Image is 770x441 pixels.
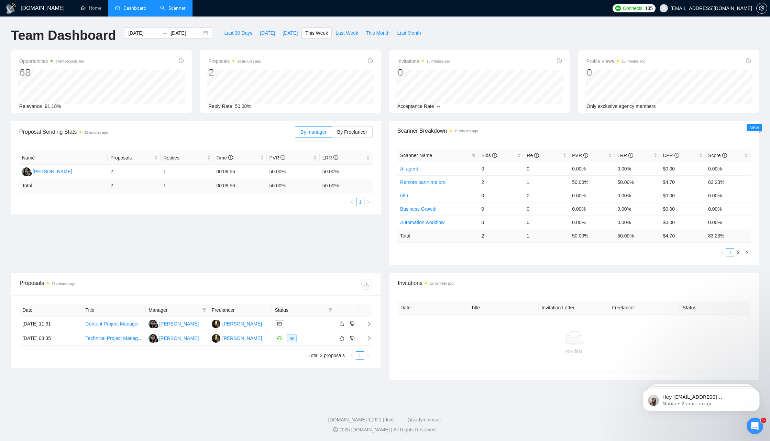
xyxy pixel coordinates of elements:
p: Message from Mariia, sent 2 нед. назад [30,26,119,33]
time: 15 minutes ago [430,282,453,285]
a: KK[PERSON_NAME] [22,168,72,174]
img: gigradar-bm.png [154,338,158,343]
td: $0.00 [660,189,705,202]
th: Date [20,304,83,317]
td: 2 [108,165,161,179]
span: Proposal Sending Stats [19,128,295,136]
a: n8n [400,193,408,198]
span: 50.00% [235,103,251,109]
img: logo [5,3,16,14]
h1: Team Dashboard [11,27,116,44]
span: right [361,321,372,326]
a: KK[PERSON_NAME] [148,321,199,326]
button: setting [756,3,767,14]
input: Start date [128,29,159,37]
span: user [661,6,666,11]
li: 1 [356,198,364,206]
button: dislike [348,320,356,328]
button: [DATE] [256,27,279,38]
span: Hey [EMAIL_ADDRESS][DOMAIN_NAME], Looks like your Upwork agency DM Wings ran out of connects. We ... [30,20,119,108]
div: 2025 [DOMAIN_NAME] | All Rights Reserved. [5,426,764,433]
td: 50.00% [267,165,320,179]
button: dislike [348,334,356,342]
th: Name [19,151,108,165]
td: Content Project Manager [83,317,146,331]
td: 50.00 % [320,179,373,192]
th: Proposals [108,151,161,165]
span: copyright [333,427,338,432]
td: 0.00% [569,202,615,216]
span: 91.18% [45,103,61,109]
div: [PERSON_NAME] [159,320,199,328]
td: 1 [161,165,213,179]
button: [DATE] [279,27,301,38]
th: Replies [161,151,213,165]
iframe: Intercom live chat [747,418,763,434]
span: By manager [300,129,326,135]
span: Last 30 Days [224,29,252,37]
span: message [277,336,282,340]
span: Last Week [335,29,358,37]
time: 13 minutes ago [84,131,108,134]
td: 0 [478,189,524,202]
span: [DATE] [283,29,298,37]
td: 0 [478,202,524,216]
td: 0.00% [569,189,615,202]
span: info-circle [674,153,679,158]
td: 0.00% [569,216,615,229]
a: DM[PERSON_NAME] [212,335,262,341]
span: right [366,353,370,357]
td: 00:09:56 [213,165,266,179]
td: 0 [524,162,569,175]
td: 00:09:56 [213,179,266,192]
li: Total 2 proposals [308,351,345,360]
span: PVR [269,155,286,161]
button: This Week [301,27,332,38]
td: 0.00% [705,162,751,175]
span: info-circle [368,58,373,63]
span: left [350,200,354,204]
td: 0 [478,162,524,175]
td: 0 [524,202,569,216]
span: info-circle [280,155,285,160]
button: right [742,248,751,256]
span: mail [277,322,282,326]
time: 13 minutes ago [237,59,261,63]
td: Total [397,229,478,242]
span: eye [290,336,294,340]
img: KK [22,167,31,176]
span: Bids [481,153,497,158]
th: Title [468,301,539,315]
button: Last 30 Days [220,27,256,38]
td: [DATE] 11:31 [20,317,83,331]
li: Previous Page [348,351,356,360]
td: 50.00 % [267,179,320,192]
img: KK [148,320,157,328]
td: Total [19,179,108,192]
button: left [718,248,726,256]
a: setting [756,5,767,11]
button: download [361,279,372,290]
th: Status [680,301,750,315]
a: @vadymhimself [407,417,442,422]
span: LRR [322,155,338,161]
span: Acceptance Rate [397,103,434,109]
td: 0.00% [615,216,660,229]
a: [DOMAIN_NAME] 1.26.1 (dev) [328,417,394,422]
span: Re [527,153,539,158]
button: right [364,351,372,360]
span: info-circle [534,153,539,158]
span: Proposals [110,154,153,162]
div: [PERSON_NAME] [33,168,72,175]
td: 0 [524,189,569,202]
span: info-circle [722,153,727,158]
a: DM[PERSON_NAME] [212,321,262,326]
time: 15 minutes ago [427,59,450,63]
button: This Month [362,27,393,38]
li: Next Page [742,248,751,256]
iframe: Intercom notifications сообщение [632,374,770,422]
td: 50.00% [615,175,660,189]
td: $0.00 [660,162,705,175]
td: 2 [478,229,524,242]
div: 0 [586,66,645,79]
